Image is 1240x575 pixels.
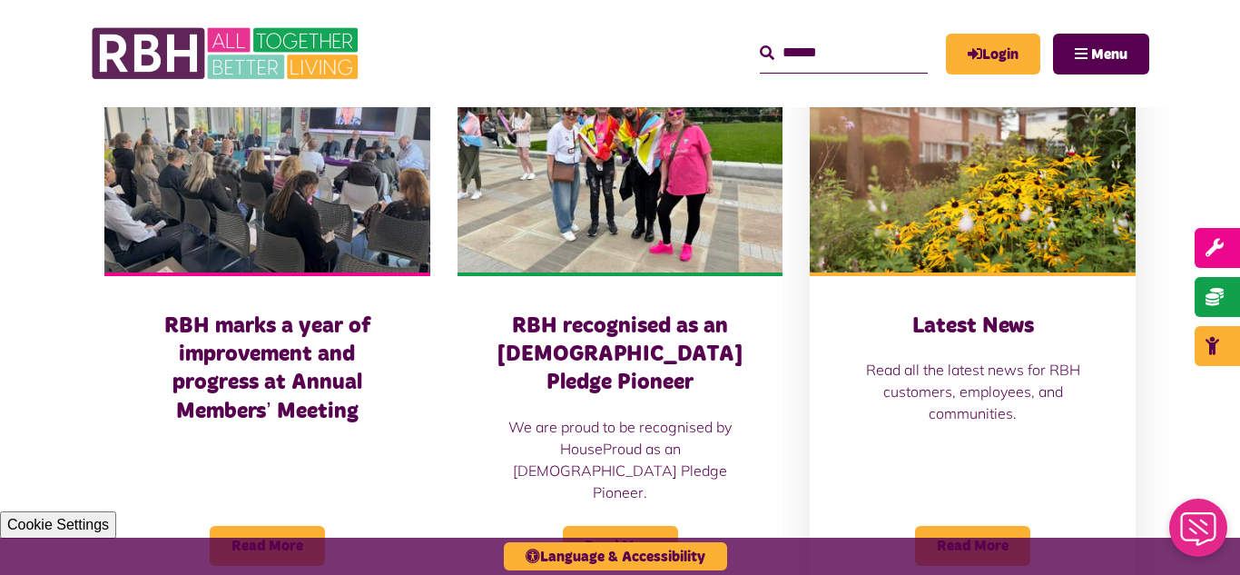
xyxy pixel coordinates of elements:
p: We are proud to be recognised by HouseProud as an [DEMOGRAPHIC_DATA] Pledge Pioneer. [494,416,747,503]
span: Read More [563,526,678,566]
h3: Latest News [846,312,1099,341]
button: Navigation [1053,34,1149,74]
a: MyRBH [946,34,1040,74]
input: Search [760,34,928,73]
span: Read More [915,526,1030,566]
span: Menu [1091,47,1127,62]
img: SAZ MEDIA RBH HOUSING4 [810,69,1136,273]
h3: RBH recognised as an [DEMOGRAPHIC_DATA] Pledge Pioneer [494,312,747,398]
img: RBH [91,18,363,89]
button: Language & Accessibility [504,542,727,570]
img: RBH customers and colleagues at the Rochdale Pride event outside the town hall [458,69,783,273]
img: Board Meeting [104,69,430,273]
span: Read More [210,526,325,566]
iframe: Netcall Web Assistant for live chat [1158,493,1240,575]
h3: RBH marks a year of improvement and progress at Annual Members’ Meeting [141,312,394,426]
p: Read all the latest news for RBH customers, employees, and communities. [846,359,1099,424]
